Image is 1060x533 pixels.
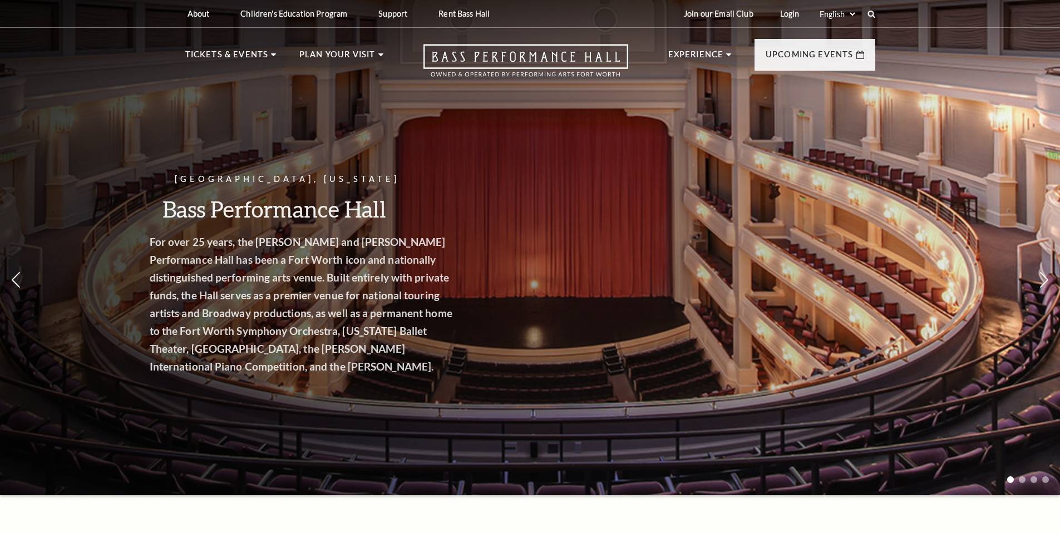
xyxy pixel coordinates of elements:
[181,172,487,186] p: [GEOGRAPHIC_DATA], [US_STATE]
[766,48,854,68] p: Upcoming Events
[188,9,210,18] p: About
[299,48,376,68] p: Plan Your Visit
[378,9,407,18] p: Support
[185,48,269,68] p: Tickets & Events
[438,9,490,18] p: Rent Bass Hall
[817,9,857,19] select: Select:
[181,235,484,373] strong: For over 25 years, the [PERSON_NAME] and [PERSON_NAME] Performance Hall has been a Fort Worth ico...
[240,9,347,18] p: Children's Education Program
[181,195,487,223] h3: Bass Performance Hall
[668,48,724,68] p: Experience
